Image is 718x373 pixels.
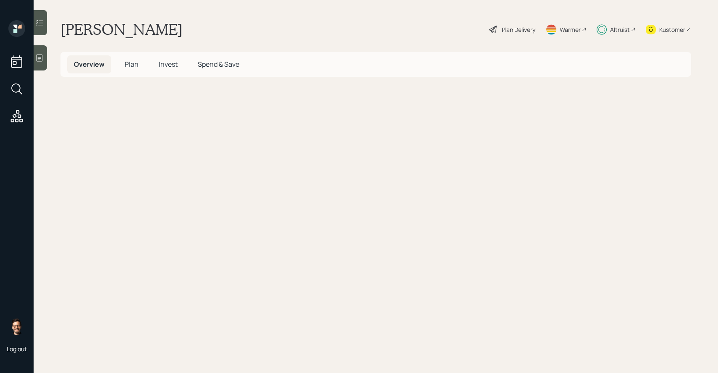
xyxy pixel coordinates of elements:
[7,345,27,353] div: Log out
[659,25,685,34] div: Kustomer
[502,25,535,34] div: Plan Delivery
[60,20,183,39] h1: [PERSON_NAME]
[198,60,239,69] span: Spend & Save
[610,25,630,34] div: Altruist
[74,60,105,69] span: Overview
[159,60,178,69] span: Invest
[560,25,581,34] div: Warmer
[8,318,25,335] img: sami-boghos-headshot.png
[125,60,139,69] span: Plan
